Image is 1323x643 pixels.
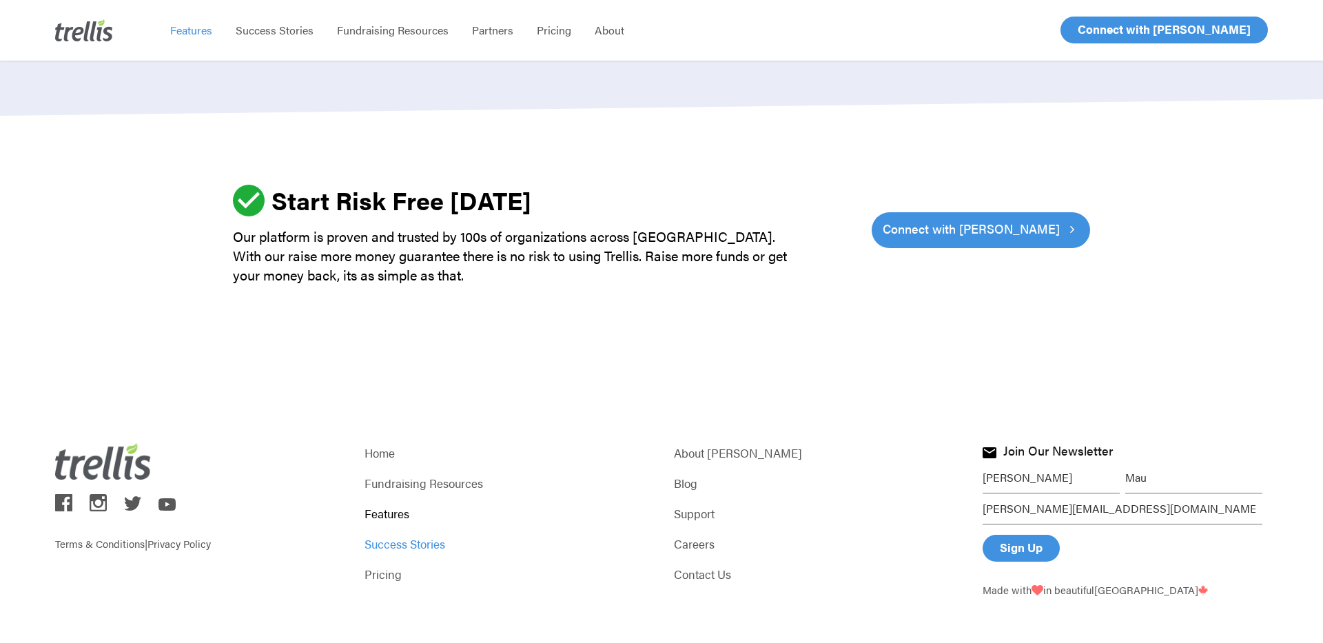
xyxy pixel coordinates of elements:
span: About [595,22,624,38]
a: Connect with [PERSON_NAME] [1060,17,1268,43]
strong: Start Risk Free [DATE] [271,182,531,218]
img: trellis on instagram [90,494,107,511]
a: Blog [674,473,959,493]
a: Pricing [525,23,583,37]
span: Connect with [PERSON_NAME] [883,219,1060,238]
a: Partners [460,23,525,37]
span: Features [170,22,212,38]
span: Partners [472,22,513,38]
span: Pricing [537,22,571,38]
img: Trellis - Canada [1198,585,1208,595]
a: Home [365,443,650,462]
img: trellis on facebook [55,494,72,511]
a: Fundraising Resources [325,23,460,37]
a: Success Stories [224,23,325,37]
a: Careers [674,534,959,553]
span: Connect with [PERSON_NAME] [1078,21,1251,37]
span: [GEOGRAPHIC_DATA] [1094,582,1208,597]
a: Pricing [365,564,650,584]
p: | [55,516,340,551]
a: Terms & Conditions [55,536,145,551]
a: Success Stories [365,534,650,553]
a: Support [674,504,959,523]
img: trellis on twitter [124,496,141,510]
a: Privacy Policy [147,536,211,551]
img: Trellis Logo [55,443,152,480]
a: Connect with [PERSON_NAME] [872,212,1090,248]
a: Features [365,504,650,523]
span: Fundraising Resources [337,22,449,38]
span: Success Stories [236,22,314,38]
p: Made with in beautiful [983,582,1268,598]
a: Fundraising Resources [365,473,650,493]
input: First Name [983,462,1120,493]
img: trellis on youtube [158,498,176,511]
input: Enter your email address [983,493,1262,524]
a: About [PERSON_NAME] [674,443,959,462]
input: Last Name [1125,462,1262,493]
input: Sign Up [983,535,1060,562]
a: About [583,23,636,37]
h4: Join Our Newsletter [1003,444,1113,462]
img: Trellis [55,19,113,41]
img: Join Trellis Newsletter [983,447,996,458]
img: ic_check_circle_46.svg [233,185,265,216]
a: Contact Us [674,564,959,584]
a: Features [158,23,224,37]
img: Love From Trellis [1032,585,1043,595]
p: Our platform is proven and trusted by 100s of organizations across [GEOGRAPHIC_DATA]. With our ra... [233,227,799,285]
